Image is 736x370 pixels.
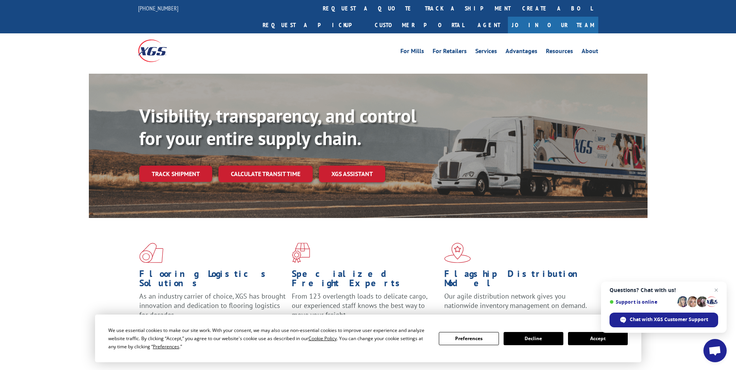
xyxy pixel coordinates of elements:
h1: Specialized Freight Experts [292,269,438,292]
span: Questions? Chat with us! [610,287,718,293]
div: We use essential cookies to make our site work. With your consent, we may also use non-essential ... [108,326,429,351]
a: Track shipment [139,166,212,182]
span: Chat with XGS Customer Support [630,316,708,323]
b: Visibility, transparency, and control for your entire supply chain. [139,104,416,150]
a: Agent [470,17,508,33]
span: Our agile distribution network gives you nationwide inventory management on demand. [444,292,587,310]
span: Close chat [712,285,721,295]
a: For Mills [400,48,424,57]
button: Accept [568,332,628,345]
span: Cookie Policy [308,335,337,342]
button: Decline [504,332,563,345]
a: [PHONE_NUMBER] [138,4,178,12]
div: Chat with XGS Customer Support [610,313,718,327]
div: Cookie Consent Prompt [95,315,641,362]
span: Preferences [153,343,179,350]
h1: Flagship Distribution Model [444,269,591,292]
img: xgs-icon-focused-on-flooring-red [292,243,310,263]
a: For Retailers [433,48,467,57]
a: Calculate transit time [218,166,313,182]
a: XGS ASSISTANT [319,166,385,182]
h1: Flooring Logistics Solutions [139,269,286,292]
span: As an industry carrier of choice, XGS has brought innovation and dedication to flooring logistics... [139,292,286,319]
a: Request a pickup [257,17,369,33]
p: From 123 overlength loads to delicate cargo, our experienced staff knows the best way to move you... [292,292,438,326]
a: Advantages [506,48,537,57]
a: Join Our Team [508,17,598,33]
img: xgs-icon-flagship-distribution-model-red [444,243,471,263]
a: About [582,48,598,57]
div: Open chat [703,339,727,362]
a: Services [475,48,497,57]
span: Support is online [610,299,675,305]
a: Customer Portal [369,17,470,33]
a: Resources [546,48,573,57]
button: Preferences [439,332,499,345]
img: xgs-icon-total-supply-chain-intelligence-red [139,243,163,263]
